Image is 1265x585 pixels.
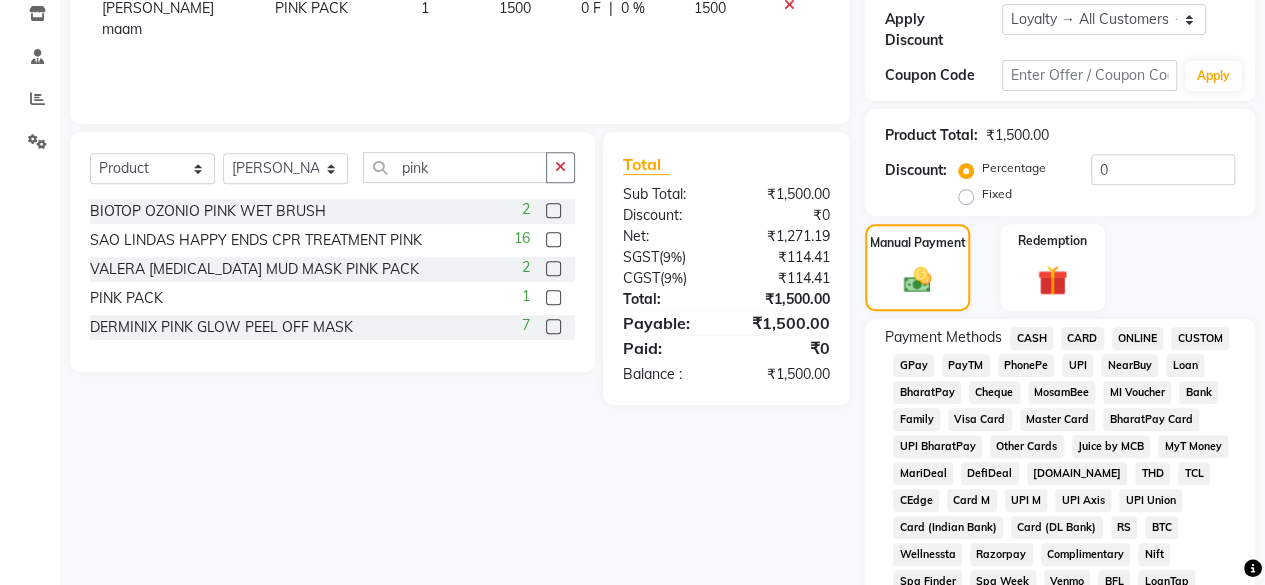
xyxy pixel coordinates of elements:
[1002,60,1177,91] input: Enter Offer / Coupon Code
[885,125,978,146] div: Product Total:
[726,268,845,289] div: ₹114.41
[982,185,1012,203] label: Fixed
[893,543,962,566] span: Wellnessta
[608,364,727,385] div: Balance :
[942,354,990,377] span: PayTM
[986,125,1049,146] div: ₹1,500.00
[1166,354,1204,377] span: Loan
[895,264,941,296] img: _cash.svg
[1112,327,1164,350] span: ONLINE
[608,336,727,360] div: Paid:
[1020,408,1096,431] span: Master Card
[522,199,530,220] span: 2
[1101,354,1158,377] span: NearBuy
[1171,327,1229,350] span: CUSTOM
[522,286,530,307] span: 1
[1111,516,1138,539] span: RS
[870,234,966,252] label: Manual Payment
[726,311,845,335] div: ₹1,500.00
[1027,462,1128,485] span: [DOMAIN_NAME]
[1062,354,1093,377] span: UPI
[1028,381,1096,404] span: MosamBee
[961,462,1019,485] span: DefiDeal
[970,543,1033,566] span: Razorpay
[664,270,683,286] span: 9%
[990,435,1064,458] span: Other Cards
[90,201,326,222] div: BIOTOP OZONIO PINK WET BRUSH
[893,435,982,458] span: UPI BharatPay
[1119,489,1182,512] span: UPI Union
[623,248,659,266] span: SGST
[663,249,682,265] span: 9%
[969,381,1020,404] span: Cheque
[1072,435,1151,458] span: Juice by MCB
[1103,381,1171,404] span: MI Voucher
[1010,327,1053,350] span: CASH
[522,257,530,278] span: 2
[1145,516,1178,539] span: BTC
[726,205,845,226] div: ₹0
[363,152,547,183] input: Search or Scan
[90,259,419,280] div: VALERA [MEDICAL_DATA] MUD MASK PINK PACK
[885,9,1002,51] div: Apply Discount
[885,160,947,181] div: Discount:
[608,247,727,268] div: ( )
[1103,408,1199,431] span: BharatPay Card
[608,268,727,289] div: ( )
[947,489,997,512] span: Card M
[885,65,1002,86] div: Coupon Code
[726,226,845,247] div: ₹1,271.19
[885,327,1002,348] span: Payment Methods
[522,315,530,336] span: 7
[608,226,727,247] div: Net:
[893,516,1003,539] span: Card (Indian Bank)
[1135,462,1170,485] span: THD
[726,247,845,268] div: ₹114.41
[608,205,727,226] div: Discount:
[726,184,845,205] div: ₹1,500.00
[1061,327,1104,350] span: CARD
[1018,232,1087,250] label: Redemption
[893,462,953,485] span: MariDeal
[998,354,1055,377] span: PhonePe
[726,289,845,310] div: ₹1,500.00
[90,230,422,251] div: SAO LINDAS HAPPY ENDS CPR TREATMENT PINK
[893,354,934,377] span: GPay
[726,336,845,360] div: ₹0
[608,184,727,205] div: Sub Total:
[1028,262,1077,299] img: _gift.svg
[608,289,727,310] div: Total:
[1041,543,1131,566] span: Complimentary
[893,489,939,512] span: CEdge
[1178,462,1210,485] span: TCL
[1005,489,1048,512] span: UPI M
[90,288,163,309] div: PINK PACK
[514,228,530,249] span: 16
[623,154,669,175] span: Total
[1138,543,1170,566] span: Nift
[623,269,660,287] span: CGST
[1011,516,1103,539] span: Card (DL Bank)
[893,408,940,431] span: Family
[726,364,845,385] div: ₹1,500.00
[608,311,727,335] div: Payable:
[1055,489,1111,512] span: UPI Axis
[1179,381,1218,404] span: Bank
[893,381,961,404] span: BharatPay
[948,408,1012,431] span: Visa Card
[1185,61,1242,91] button: Apply
[1158,435,1228,458] span: MyT Money
[90,317,353,338] div: DERMINIX PINK GLOW PEEL OFF MASK
[982,159,1046,177] label: Percentage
